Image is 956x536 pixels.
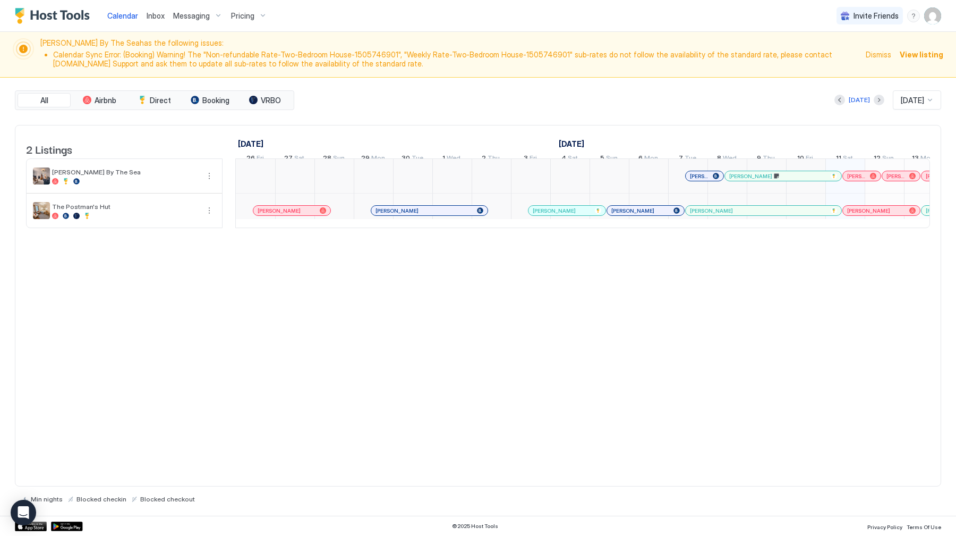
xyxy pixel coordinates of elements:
[358,152,388,167] a: September 29, 2025
[600,154,604,165] span: 5
[676,152,699,167] a: October 7, 2025
[95,96,116,105] span: Airbnb
[679,154,683,165] span: 7
[806,154,813,165] span: Fri
[399,152,426,167] a: September 30, 2025
[886,173,905,180] span: [PERSON_NAME]
[690,207,733,214] span: [PERSON_NAME]
[53,50,859,69] li: Calendar Sync Error: (Booking) Warning! The "Non-refundable Rate-Two-Bedroom House-1505746901", "...
[11,500,36,525] div: Open Intercom Messenger
[147,10,165,21] a: Inbox
[452,523,498,530] span: © 2025 Host Tools
[606,154,618,165] span: Sun
[150,96,171,105] span: Direct
[371,154,385,165] span: Mon
[15,522,47,531] a: App Store
[714,152,739,167] a: October 8, 2025
[244,152,267,167] a: September 26, 2025
[203,170,216,182] button: More options
[107,10,138,21] a: Calendar
[440,152,463,167] a: October 1, 2025
[556,136,587,152] a: October 1, 2025
[18,93,71,108] button: All
[912,154,919,165] span: 13
[412,154,423,165] span: Tue
[261,96,281,105] span: VRBO
[52,203,199,211] span: The Postman's Hut
[281,152,307,167] a: September 27, 2025
[402,154,410,165] span: 30
[231,11,254,21] span: Pricing
[797,154,804,165] span: 10
[323,154,331,165] span: 28
[333,154,345,165] span: Sun
[488,154,500,165] span: Thu
[76,495,126,503] span: Blocked checkin
[107,11,138,20] span: Calendar
[909,152,937,167] a: October 13, 2025
[690,173,709,180] span: [PERSON_NAME]
[183,93,236,108] button: Booking
[361,154,370,165] span: 29
[40,38,859,71] span: [PERSON_NAME] By The Sea has the following issues:
[524,154,528,165] span: 3
[833,152,856,167] a: October 11, 2025
[246,154,255,165] span: 26
[203,170,216,182] div: menu
[795,152,816,167] a: October 10, 2025
[26,141,72,157] span: 2 Listings
[375,207,419,214] span: [PERSON_NAME]
[907,10,920,22] div: menu
[52,168,199,176] span: [PERSON_NAME] By The Sea
[533,207,576,214] span: [PERSON_NAME]
[636,152,661,167] a: October 6, 2025
[33,202,50,219] div: listing image
[173,11,210,21] span: Messaging
[203,204,216,217] button: More options
[644,154,658,165] span: Mon
[597,152,620,167] a: October 5, 2025
[853,11,899,21] span: Invite Friends
[530,154,537,165] span: Fri
[717,154,721,165] span: 8
[920,154,934,165] span: Mon
[147,11,165,20] span: Inbox
[284,154,293,165] span: 27
[447,154,460,165] span: Wed
[847,94,872,106] button: [DATE]
[40,96,48,105] span: All
[900,49,943,60] div: View listing
[235,136,266,152] a: September 26, 2025
[294,154,304,165] span: Sat
[73,93,126,108] button: Airbnb
[757,154,761,165] span: 9
[847,207,890,214] span: [PERSON_NAME]
[203,204,216,217] div: menu
[847,173,866,180] span: [PERSON_NAME]
[907,521,941,532] a: Terms Of Use
[258,207,301,214] span: [PERSON_NAME]
[874,154,881,165] span: 12
[51,522,83,531] a: Google Play Store
[140,495,195,503] span: Blocked checkout
[320,152,347,167] a: September 28, 2025
[561,154,566,165] span: 4
[874,95,884,105] button: Next month
[442,154,445,165] span: 1
[901,96,924,105] span: [DATE]
[871,152,897,167] a: October 12, 2025
[479,152,502,167] a: October 2, 2025
[729,173,772,180] span: [PERSON_NAME]
[867,521,902,532] a: Privacy Policy
[15,90,294,111] div: tab-group
[834,95,845,105] button: Previous month
[128,93,181,108] button: Direct
[866,49,891,60] div: Dismiss
[763,154,775,165] span: Thu
[15,8,95,24] a: Host Tools Logo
